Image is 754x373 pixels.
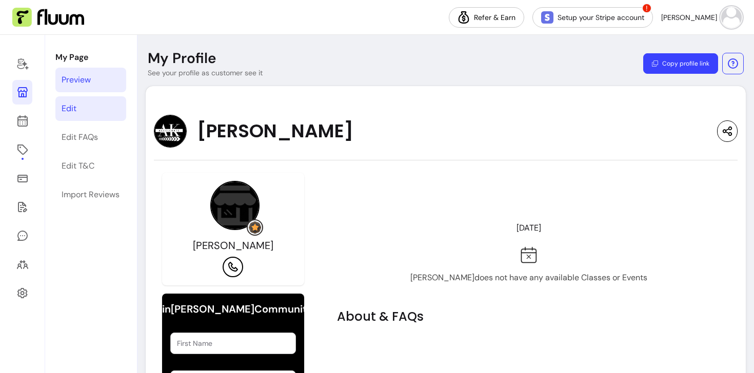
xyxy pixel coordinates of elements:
[62,189,120,201] div: Import Reviews
[721,7,742,28] img: avatar
[154,115,187,148] img: Provider image
[12,252,32,277] a: Clients
[642,3,652,13] span: !
[62,74,91,86] div: Preview
[12,166,32,191] a: Sales
[410,272,647,284] p: [PERSON_NAME] does not have any available Classes or Events
[12,80,32,105] a: My Page
[55,125,126,150] a: Edit FAQs
[62,102,76,115] div: Edit
[661,7,742,28] button: avatar[PERSON_NAME]
[62,160,94,172] div: Edit T&C
[12,109,32,133] a: Calendar
[12,281,32,305] a: Settings
[148,49,216,68] p: My Profile
[148,68,263,78] p: See your profile as customer see it
[193,239,273,252] span: [PERSON_NAME]
[12,223,32,248] a: My Messages
[197,121,353,141] span: [PERSON_NAME]
[643,53,718,74] button: Copy profile link
[337,308,722,325] h2: About & FAQs
[337,218,722,238] header: [DATE]
[249,221,261,234] img: Grow
[55,182,126,207] a: Import Reviews
[177,338,289,348] input: First Name
[55,51,126,64] p: My Page
[521,246,537,263] img: Fully booked icon
[12,51,32,76] a: Home
[62,131,98,143] div: Edit FAQs
[55,68,126,92] a: Preview
[12,8,84,27] img: Fluum Logo
[449,7,524,28] a: Refer & Earn
[12,137,32,162] a: Offerings
[541,11,553,24] img: Stripe Icon
[55,96,126,121] a: Edit
[532,7,653,28] a: Setup your Stripe account
[661,12,717,23] span: [PERSON_NAME]
[210,181,260,230] img: Provider image
[12,195,32,219] a: Forms
[55,154,126,178] a: Edit T&C
[150,302,316,316] h6: Join [PERSON_NAME] Community!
